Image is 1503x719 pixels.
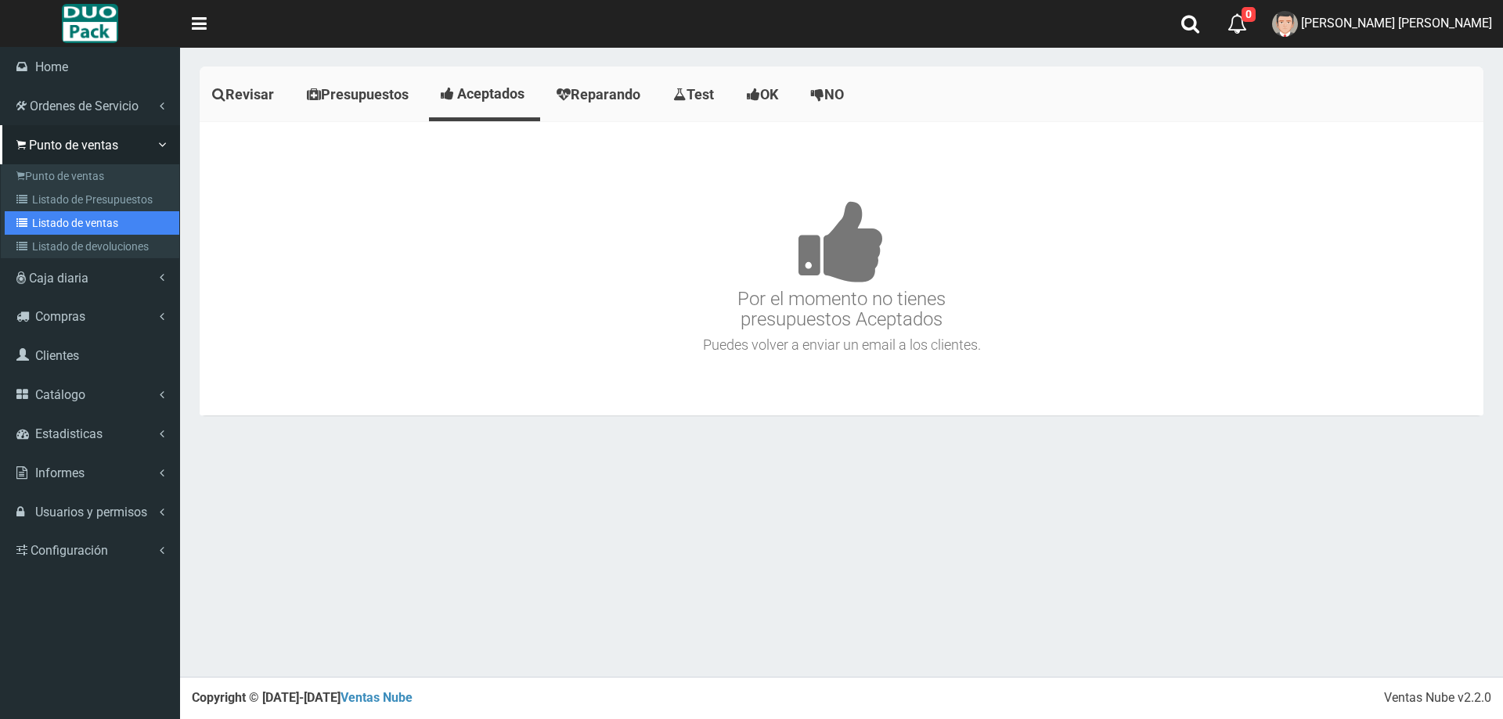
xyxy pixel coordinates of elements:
[824,86,844,102] span: NO
[35,466,85,480] span: Informes
[5,211,179,235] a: Listado de ventas
[798,70,860,119] a: NO
[544,70,657,119] a: Reparando
[35,426,103,441] span: Estadisticas
[35,309,85,324] span: Compras
[5,235,179,258] a: Listado de devoluciones
[35,59,68,74] span: Home
[321,86,409,102] span: Presupuestos
[760,86,778,102] span: OK
[204,153,1480,330] h3: Por el momento no tienes presupuestos Aceptados
[571,86,640,102] span: Reparando
[429,70,540,117] a: Aceptados
[1272,11,1298,37] img: User Image
[341,690,413,705] a: Ventas Nube
[294,70,425,119] a: Presupuestos
[29,271,88,286] span: Caja diaria
[225,86,274,102] span: Revisar
[200,70,290,119] a: Revisar
[35,387,85,402] span: Catálogo
[35,505,147,519] span: Usuarios y permisos
[192,690,413,705] strong: Copyright © [DATE]-[DATE]
[35,348,79,363] span: Clientes
[1242,7,1256,22] span: 0
[30,99,139,113] span: Ordenes de Servicio
[5,164,179,188] a: Punto de ventas
[1301,16,1492,31] span: [PERSON_NAME] [PERSON_NAME]
[204,337,1480,353] h4: Puedes volver a enviar un email a los clientes.
[1384,689,1491,707] div: Ventas Nube v2.2.0
[687,86,714,102] span: Test
[31,543,108,558] span: Configuración
[734,70,795,119] a: OK
[457,85,524,102] span: Aceptados
[5,188,179,211] a: Listado de Presupuestos
[29,138,118,153] span: Punto de ventas
[661,70,730,119] a: Test
[62,4,117,43] img: Logo grande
